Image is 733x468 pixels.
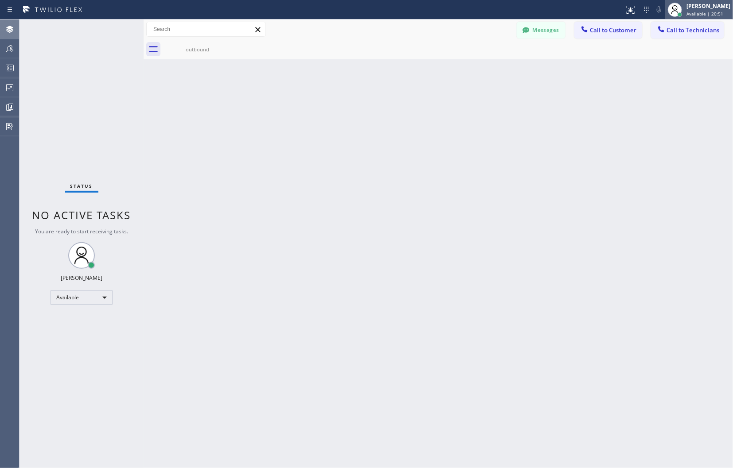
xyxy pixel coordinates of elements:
[51,290,113,305] div: Available
[61,274,102,282] div: [PERSON_NAME]
[686,11,723,17] span: Available | 20:51
[590,26,636,34] span: Call to Customer
[574,22,642,39] button: Call to Customer
[35,228,128,235] span: You are ready to start receiving tasks.
[147,22,265,36] input: Search
[164,46,231,53] div: outbound
[70,183,93,189] span: Status
[667,26,719,34] span: Call to Technicians
[653,4,665,16] button: Mute
[651,22,724,39] button: Call to Technicians
[686,2,730,10] div: [PERSON_NAME]
[32,208,131,222] span: No active tasks
[517,22,565,39] button: Messages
